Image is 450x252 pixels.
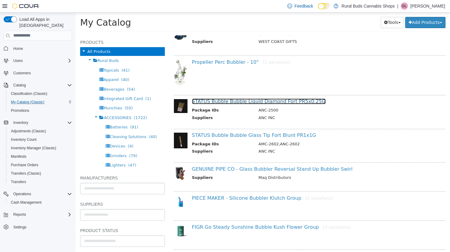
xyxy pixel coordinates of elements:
[13,225,26,230] span: Settings
[8,128,48,135] a: Adjustments (Classic)
[116,120,241,125] a: STATUS Bubble Bubble Glass Tip Fort Blunt PR1x1G
[1,222,74,231] button: Settings
[410,2,445,10] p: [PERSON_NAME]
[8,161,72,169] span: Purchase Orders
[98,47,112,73] img: 150
[34,131,50,136] span: Devices
[116,18,217,23] a: GEAR PREMIUM - Bubble Trap Bubble Cap
[13,212,26,217] span: Reports
[12,3,39,9] img: Cova
[8,136,72,143] span: Inventory Count
[6,98,74,106] button: My Catalog (Classic)
[1,190,74,198] button: Operations
[5,214,89,221] h5: Product Status
[28,65,43,69] span: Apparel
[13,192,31,196] span: Operations
[28,84,67,88] span: Integrated Gift Card
[295,3,313,9] span: Feedback
[8,107,72,114] span: Promotions
[11,190,72,198] span: Operations
[6,106,74,115] button: Promotions
[73,122,81,126] span: (40)
[11,190,34,198] button: Operations
[11,69,33,77] a: Customers
[46,65,54,69] span: (40)
[178,128,365,136] td: AMC-2602,ANC-2602
[11,119,31,126] button: Inventory
[11,108,29,113] span: Promotions
[116,128,178,136] th: Package IDs
[98,86,112,100] img: 150
[5,162,89,169] h5: Manufacturers
[8,199,72,206] span: Cash Management
[116,162,178,170] th: Suppliers
[1,81,74,89] button: Catalog
[53,150,61,155] span: (47)
[13,58,23,63] span: Users
[116,95,178,102] th: Package IDs
[98,120,112,136] img: 150
[6,127,74,135] button: Adjustments (Classic)
[116,183,257,188] a: PIECE MAKER - Silicone Bubbler Klutch Group[5 variations]
[8,178,72,186] span: Transfers
[8,99,47,106] a: My Catalog (Classic)
[11,119,72,126] span: Inventory
[6,144,74,152] button: Inventory Manager (Classic)
[8,144,59,152] a: Inventory Manager (Classic)
[11,69,72,77] span: Customers
[11,45,72,52] span: Home
[58,103,71,107] span: (1722)
[11,211,72,218] span: Reports
[28,103,56,107] span: ACCESSORIES
[52,131,58,136] span: (4)
[8,99,72,106] span: My Catalog (Classic)
[8,136,39,143] a: Inventory Count
[5,188,89,195] h5: Suppliers
[11,179,26,184] span: Transfers
[397,2,398,10] p: |
[49,93,57,98] span: (55)
[34,150,50,155] span: Lighters
[116,136,178,143] th: Suppliers
[6,198,74,207] button: Cash Management
[1,69,74,77] button: Customers
[1,44,74,53] button: Home
[305,4,328,15] button: Tools
[178,102,365,110] td: ANC INC
[318,3,331,9] input: Dark Mode
[8,161,41,169] a: Purchase Orders
[54,112,63,117] span: (91)
[13,46,23,51] span: Home
[98,154,112,167] img: 150
[98,18,112,28] img: 150
[28,74,49,79] span: Beverages
[11,57,72,64] span: Users
[98,183,112,196] img: 150
[8,153,72,160] span: Manifests
[341,2,395,10] p: Rural Buds Cannabis Shops
[11,45,25,52] a: Home
[116,47,215,52] a: Propeller Perc Bubbler - 10"[2 variations]
[5,5,55,15] span: My Catalog
[6,178,74,186] button: Transfers
[11,91,47,96] span: Classification (Classic)
[8,107,32,114] a: Promotions
[178,162,365,170] td: Maq Distributors
[1,210,74,219] button: Reports
[116,86,250,92] a: STATUS Bubble Bubble Liquid Diamond Fort PR5x0.25G
[11,82,72,89] span: Catalog
[178,136,365,143] td: ANC INC
[230,183,257,188] small: [5 variations]
[6,135,74,144] button: Inventory Count
[401,2,408,10] div: Ginette Lucier
[11,163,38,167] span: Purchase Orders
[1,57,74,65] button: Users
[116,153,277,159] a: GENUINE PIPE CO - Glass Bubbler Reversal Stand Up Bubbler Swirl
[8,144,72,152] span: Inventory Manager (Classic)
[5,26,89,33] h5: Products
[6,152,74,161] button: Manifests
[178,95,365,102] td: ANC-2500
[8,90,72,97] span: Classification (Classic)
[11,57,25,64] button: Users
